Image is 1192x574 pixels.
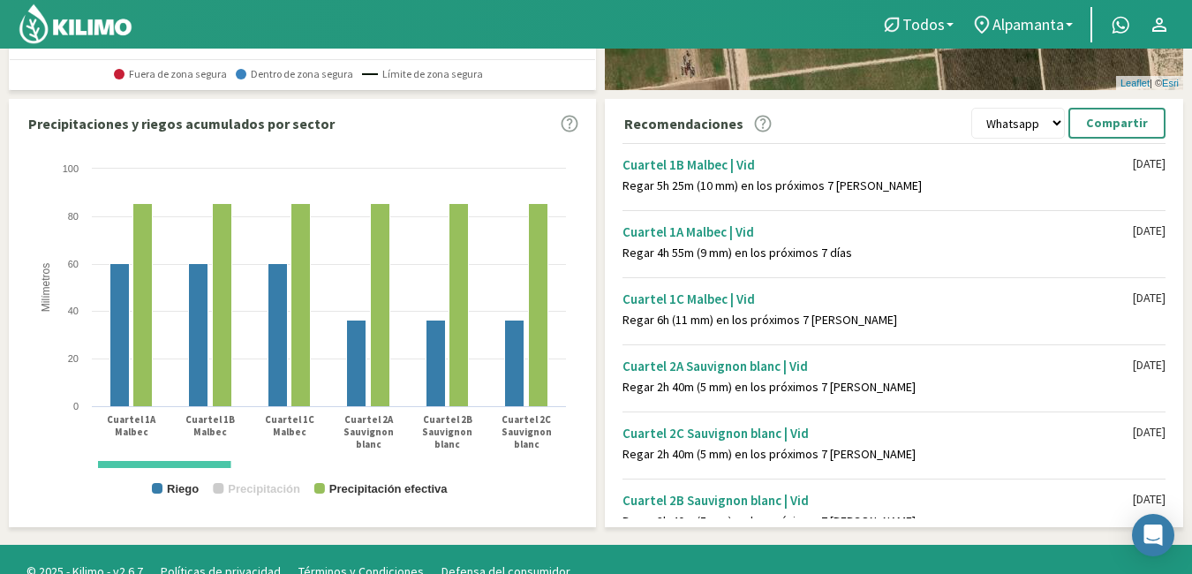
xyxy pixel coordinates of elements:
[1133,156,1166,171] div: [DATE]
[68,211,79,222] text: 80
[422,413,472,450] text: Cuartel 2B Sauvignon blanc
[28,113,335,134] p: Precipitaciones y riegos acumulados por sector
[1133,358,1166,373] div: [DATE]
[992,15,1064,34] span: Alpamanta
[114,68,227,80] span: Fuera de zona segura
[265,413,314,438] text: Cuartel 1C Malbec
[622,514,1133,529] div: Regar 2h 40m (5 mm) en los próximos 7 [PERSON_NAME]
[624,113,743,134] p: Recomendaciones
[40,263,52,312] text: Milímetros
[1133,223,1166,238] div: [DATE]
[329,482,448,495] text: Precipitación efectiva
[622,156,1133,173] div: Cuartel 1B Malbec | Vid
[107,413,156,438] text: Cuartel 1A Malbec
[68,306,79,316] text: 40
[1133,291,1166,306] div: [DATE]
[622,291,1133,307] div: Cuartel 1C Malbec | Vid
[73,401,79,412] text: 0
[622,492,1133,509] div: Cuartel 2B Sauvignon blanc | Vid
[18,3,133,45] img: Kilimo
[68,259,79,269] text: 60
[1133,492,1166,507] div: [DATE]
[185,413,235,438] text: Cuartel 1B Malbec
[622,313,1133,328] div: Regar 6h (11 mm) en los próximos 7 [PERSON_NAME]
[622,223,1133,240] div: Cuartel 1A Malbec | Vid
[1162,78,1179,88] a: Esri
[1068,108,1166,139] button: Compartir
[902,15,945,34] span: Todos
[1116,76,1183,91] div: | ©
[1120,78,1150,88] a: Leaflet
[622,380,1133,395] div: Regar 2h 40m (5 mm) en los próximos 7 [PERSON_NAME]
[622,245,1133,261] div: Regar 4h 55m (9 mm) en los próximos 7 días
[1133,425,1166,440] div: [DATE]
[343,413,394,450] text: Cuartel 2A Sauvignon blanc
[622,425,1133,442] div: Cuartel 2C Sauvignon blanc | Vid
[228,482,300,495] text: Precipitación
[622,447,1133,462] div: Regar 2h 40m (5 mm) en los próximos 7 [PERSON_NAME]
[68,353,79,364] text: 20
[502,413,552,450] text: Cuartel 2C Sauvignon blanc
[167,482,199,495] text: Riego
[236,68,353,80] span: Dentro de zona segura
[622,178,1133,193] div: Regar 5h 25m (10 mm) en los próximos 7 [PERSON_NAME]
[1132,514,1174,556] div: Open Intercom Messenger
[63,163,79,174] text: 100
[622,358,1133,374] div: Cuartel 2A Sauvignon blanc | Vid
[362,68,483,80] span: Límite de zona segura
[1086,113,1148,133] p: Compartir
